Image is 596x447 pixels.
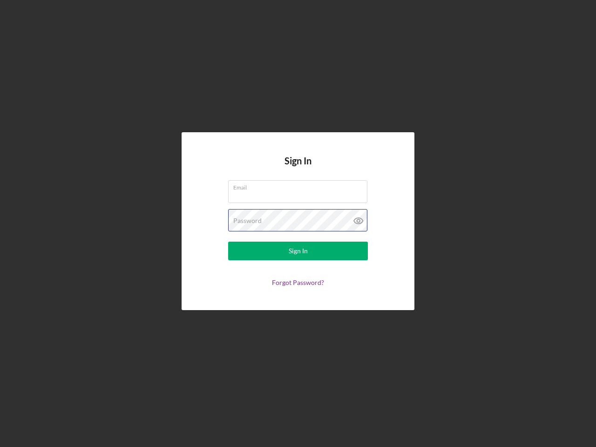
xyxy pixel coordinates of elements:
[272,278,324,286] a: Forgot Password?
[233,217,262,224] label: Password
[284,156,312,180] h4: Sign In
[228,242,368,260] button: Sign In
[233,181,367,191] label: Email
[289,242,308,260] div: Sign In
